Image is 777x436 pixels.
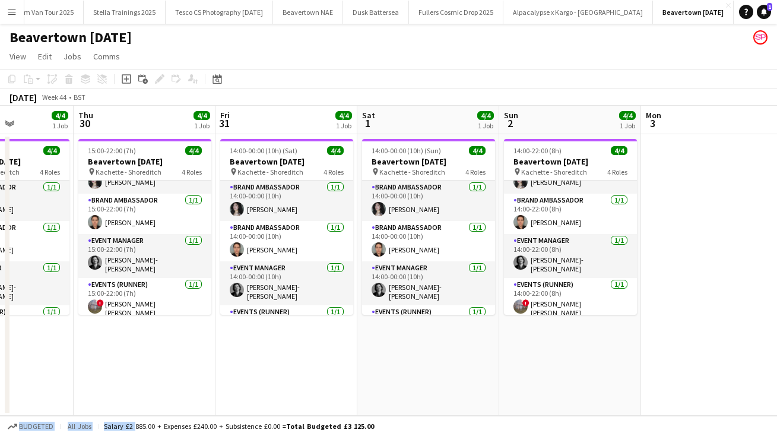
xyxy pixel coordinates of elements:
[88,146,136,155] span: 15:00-22:00 (7h)
[220,139,353,315] app-job-card: 14:00-00:00 (10h) (Sat)4/4Beavertown [DATE] Kachette - Shoreditch4 RolesBrand Ambassador1/114:00-...
[372,146,441,155] span: 14:00-00:00 (10h) (Sun)
[653,1,734,24] button: Beavertown [DATE]
[96,168,161,176] span: Kachette - Shoreditch
[237,168,303,176] span: Kachette - Shoreditch
[33,49,56,64] a: Edit
[521,168,587,176] span: Kachette - Shoreditch
[286,422,374,431] span: Total Budgeted £3 125.00
[5,49,31,64] a: View
[362,221,495,261] app-card-role: Brand Ambassador1/114:00-00:00 (10h)[PERSON_NAME]
[78,278,211,322] app-card-role: Events (Runner)1/115:00-22:00 (7h)![PERSON_NAME] [PERSON_NAME]
[619,111,636,120] span: 4/4
[220,261,353,305] app-card-role: Event Manager1/114:00-00:00 (10h)[PERSON_NAME]-[PERSON_NAME]
[230,146,297,155] span: 14:00-00:00 (10h) (Sat)
[607,168,627,176] span: 4 Roles
[767,3,772,11] span: 1
[9,91,37,103] div: [DATE]
[78,234,211,278] app-card-role: Event Manager1/115:00-22:00 (7h)[PERSON_NAME]-[PERSON_NAME]
[379,168,445,176] span: Kachette - Shoreditch
[78,194,211,234] app-card-role: Brand Ambassador1/115:00-22:00 (7h)[PERSON_NAME]
[88,49,125,64] a: Comms
[336,121,351,130] div: 1 Job
[611,146,627,155] span: 4/4
[185,146,202,155] span: 4/4
[194,111,210,120] span: 4/4
[522,299,529,307] span: !
[469,146,486,155] span: 4/4
[182,168,202,176] span: 4 Roles
[362,305,495,349] app-card-role: Events (Runner)1/1
[503,1,653,24] button: Alpacalypse x Kargo - [GEOGRAPHIC_DATA]
[362,139,495,315] app-job-card: 14:00-00:00 (10h) (Sun)4/4Beavertown [DATE] Kachette - Shoreditch4 RolesBrand Ambassador1/114:00-...
[9,51,26,62] span: View
[620,121,635,130] div: 1 Job
[513,146,562,155] span: 14:00-22:00 (8h)
[7,1,84,24] button: Jam Van Tour 2025
[93,51,120,62] span: Comms
[360,116,375,130] span: 1
[362,181,495,221] app-card-role: Brand Ambassador1/114:00-00:00 (10h)[PERSON_NAME]
[502,116,518,130] span: 2
[327,146,344,155] span: 4/4
[78,156,211,167] h3: Beavertown [DATE]
[753,30,768,45] app-user-avatar: Soozy Peters
[504,156,637,167] h3: Beavertown [DATE]
[504,234,637,278] app-card-role: Event Manager1/114:00-22:00 (8h)[PERSON_NAME]-[PERSON_NAME]
[43,146,60,155] span: 4/4
[220,221,353,261] app-card-role: Brand Ambassador1/114:00-00:00 (10h)[PERSON_NAME]
[504,139,637,315] app-job-card: 14:00-22:00 (8h)4/4Beavertown [DATE] Kachette - Shoreditch4 RolesBrand Ambassador1/114:00-22:00 (...
[84,1,166,24] button: Stella Trainings 2025
[362,156,495,167] h3: Beavertown [DATE]
[324,168,344,176] span: 4 Roles
[38,51,52,62] span: Edit
[362,110,375,121] span: Sat
[40,168,60,176] span: 4 Roles
[409,1,503,24] button: Fullers Cosmic Drop 2025
[104,422,374,431] div: Salary £2 885.00 + Expenses £240.00 + Subsistence £0.00 =
[39,93,69,102] span: Week 44
[77,116,93,130] span: 30
[52,121,68,130] div: 1 Job
[362,261,495,305] app-card-role: Event Manager1/114:00-00:00 (10h)[PERSON_NAME]-[PERSON_NAME]
[218,116,230,130] span: 31
[220,305,353,349] app-card-role: Events (Runner)1/1
[64,51,81,62] span: Jobs
[477,111,494,120] span: 4/4
[220,181,353,221] app-card-role: Brand Ambassador1/114:00-00:00 (10h)[PERSON_NAME]
[97,299,104,307] span: !
[9,29,132,46] h1: Beavertown [DATE]
[220,156,353,167] h3: Beavertown [DATE]
[166,1,273,24] button: Tesco CS Photography [DATE]
[78,110,93,121] span: Thu
[465,168,486,176] span: 4 Roles
[19,422,53,431] span: Budgeted
[504,278,637,322] app-card-role: Events (Runner)1/114:00-22:00 (8h)![PERSON_NAME] [PERSON_NAME]
[65,422,94,431] span: All jobs
[59,49,86,64] a: Jobs
[6,420,55,433] button: Budgeted
[646,110,661,121] span: Mon
[74,93,85,102] div: BST
[273,1,343,24] button: Beavertown NAE
[52,111,68,120] span: 4/4
[343,1,409,24] button: Dusk Battersea
[78,139,211,315] app-job-card: 15:00-22:00 (7h)4/4Beavertown [DATE] Kachette - Shoreditch4 RolesBrand Ambassador1/115:00-22:00 (...
[757,5,771,19] a: 1
[220,110,230,121] span: Fri
[478,121,493,130] div: 1 Job
[335,111,352,120] span: 4/4
[504,110,518,121] span: Sun
[504,194,637,234] app-card-role: Brand Ambassador1/114:00-22:00 (8h)[PERSON_NAME]
[194,121,210,130] div: 1 Job
[644,116,661,130] span: 3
